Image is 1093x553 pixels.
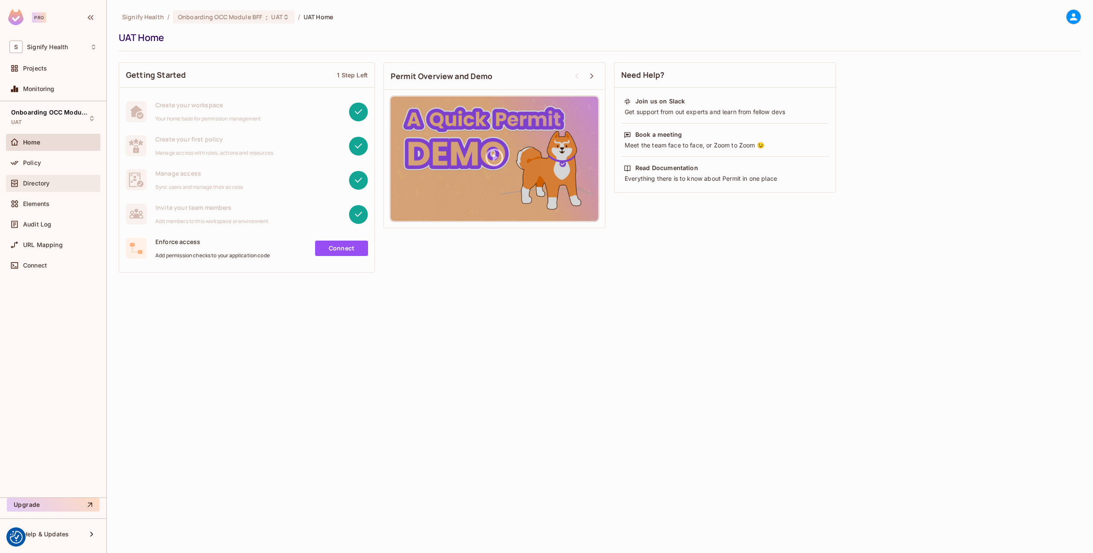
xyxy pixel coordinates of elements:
[155,252,270,259] span: Add permission checks to your application code
[265,14,268,21] span: :
[23,221,51,228] span: Audit Log
[635,130,682,139] div: Book a meeting
[23,65,47,72] span: Projects
[155,169,243,177] span: Manage access
[8,9,23,25] img: SReyMgAAAABJRU5ErkJggg==
[155,203,269,212] span: Invite your team members
[178,13,262,21] span: Onboarding OCC Module BFF
[11,109,88,116] span: Onboarding OCC Module BFF
[27,44,68,50] span: Workspace: Signify Health
[337,71,368,79] div: 1 Step Left
[624,108,826,116] div: Get support from out experts and learn from fellow devs
[23,139,41,146] span: Home
[155,150,273,156] span: Manage access with roles, actions and resources
[23,200,50,207] span: Elements
[298,13,300,21] li: /
[122,13,164,21] span: the active workspace
[271,13,282,21] span: UAT
[10,531,23,544] img: Revisit consent button
[23,262,47,269] span: Connect
[23,159,41,166] span: Policy
[167,13,170,21] li: /
[635,164,698,172] div: Read Documentation
[23,180,50,187] span: Directory
[9,41,23,53] span: S
[32,12,46,23] div: Pro
[119,31,1077,44] div: UAT Home
[621,70,665,80] span: Need Help?
[155,238,270,246] span: Enforce access
[155,184,243,191] span: Sync users and manage their access
[23,531,69,538] span: Help & Updates
[304,13,333,21] span: UAT Home
[635,97,685,106] div: Join us on Slack
[11,119,22,126] span: UAT
[315,241,368,256] a: Connect
[7,498,99,512] button: Upgrade
[155,101,261,109] span: Create your workspace
[126,70,186,80] span: Getting Started
[10,531,23,544] button: Consent Preferences
[155,135,273,143] span: Create your first policy
[155,218,269,225] span: Add members to this workspace or environment
[23,241,63,248] span: URL Mapping
[23,85,55,92] span: Monitoring
[155,115,261,122] span: Your home base for permission management
[624,141,826,150] div: Meet the team face to face, or Zoom to Zoom 😉
[624,174,826,183] div: Everything there is to know about Permit in one place
[391,71,493,82] span: Permit Overview and Demo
